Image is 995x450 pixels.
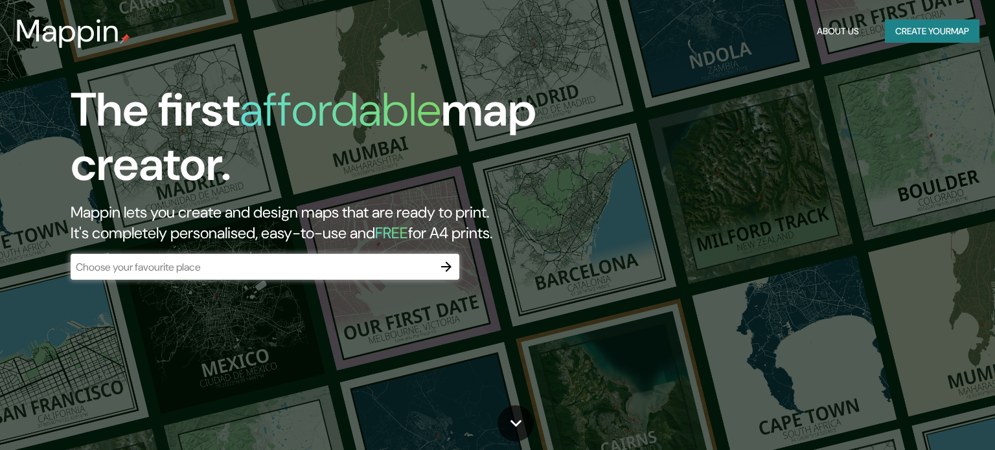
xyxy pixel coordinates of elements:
h5: FREE [375,223,408,243]
h2: Mappin lets you create and design maps that are ready to print. It's completely personalised, eas... [71,202,568,243]
h3: Mappin [16,13,120,49]
h1: affordable [240,80,441,140]
button: Create yourmap [885,19,979,43]
h1: The first map creator. [71,83,568,202]
input: Choose your favourite place [71,260,433,275]
button: About Us [812,19,864,43]
iframe: Help widget launcher [880,399,981,436]
img: mappin-pin [120,34,130,44]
